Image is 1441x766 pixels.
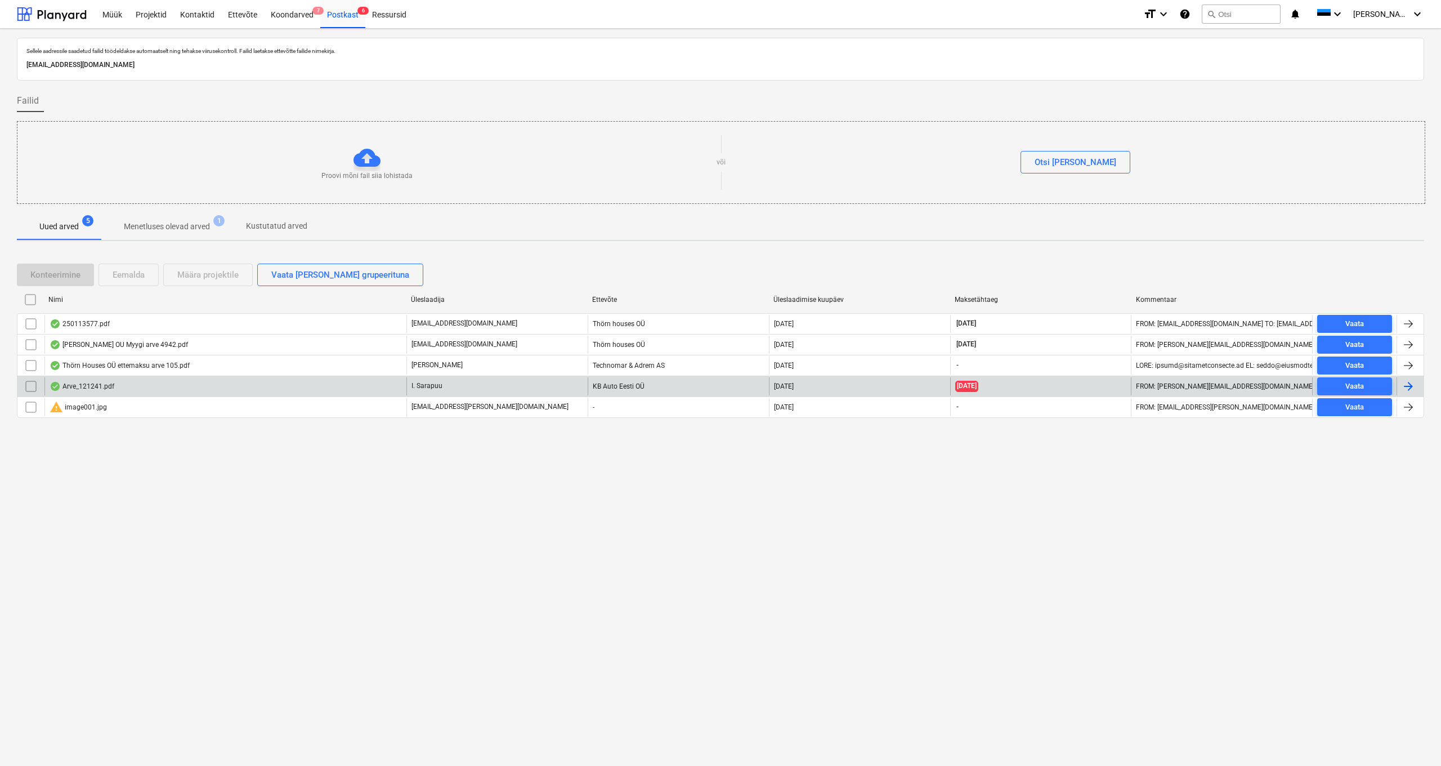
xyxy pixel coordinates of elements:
button: Vaata [1317,315,1392,333]
div: [DATE] [774,382,794,390]
button: Otsi [PERSON_NAME] [1021,151,1130,173]
span: [DATE] [955,381,978,391]
div: Kommentaar [1136,296,1308,304]
p: [EMAIL_ADDRESS][DOMAIN_NAME] [411,319,517,328]
div: Ettevõte [592,296,764,304]
span: [PERSON_NAME] [1353,10,1409,19]
div: Arve_121241.pdf [50,382,114,391]
div: Otsi [PERSON_NAME] [1035,155,1116,170]
div: KB Auto Eesti OÜ [588,377,769,395]
div: Віджет чату [1385,712,1441,766]
button: Otsi [1202,5,1281,24]
p: I. Sarapuu [411,381,442,391]
span: 6 [357,7,369,15]
div: Vaata [1345,359,1364,372]
iframe: Chat Widget [1385,712,1441,766]
span: [DATE] [955,319,977,328]
i: keyboard_arrow_down [1331,7,1344,21]
span: - [955,402,960,412]
div: Vaata [1345,380,1364,393]
span: - [955,360,960,370]
p: [EMAIL_ADDRESS][DOMAIN_NAME] [26,59,1415,71]
div: Technomar & Adrem AS [588,357,769,375]
p: või [717,158,726,167]
div: Thörn houses OÜ [588,315,769,333]
div: image001.jpg [50,400,107,414]
button: Vaata [1317,336,1392,354]
div: Maksetähtaeg [955,296,1127,304]
span: 1 [213,215,225,226]
div: - [588,398,769,416]
div: Thörn houses OÜ [588,336,769,354]
span: Failid [17,94,39,108]
div: 250113577.pdf [50,319,110,328]
p: [EMAIL_ADDRESS][DOMAIN_NAME] [411,340,517,349]
div: [DATE] [774,403,794,411]
button: Vaata [PERSON_NAME] grupeerituna [257,264,423,286]
span: search [1207,10,1216,19]
p: Kustutatud arved [246,220,307,232]
div: Vaata [1345,339,1364,351]
p: Menetluses olevad arved [124,221,210,233]
p: [PERSON_NAME] [411,360,463,370]
div: Andmed failist loetud [50,340,61,349]
div: Andmed failist loetud [50,319,61,328]
div: Andmed failist loetud [50,382,61,391]
button: Vaata [1317,377,1392,395]
div: Proovi mõni fail siia lohistadavõiOtsi [PERSON_NAME] [17,121,1425,204]
div: Vaata [1345,401,1364,414]
p: [EMAIL_ADDRESS][PERSON_NAME][DOMAIN_NAME] [411,402,569,412]
i: keyboard_arrow_down [1411,7,1424,21]
div: Vaata [PERSON_NAME] grupeerituna [271,268,409,282]
button: Vaata [1317,357,1392,375]
p: Uued arved [39,221,79,233]
div: Nimi [48,296,402,304]
span: warning [50,400,63,414]
div: [PERSON_NAME] OU Myygi arve 4942.pdf [50,340,188,349]
span: [DATE] [955,340,977,349]
button: Vaata [1317,398,1392,416]
span: 5 [82,215,93,226]
span: 7 [312,7,324,15]
i: keyboard_arrow_down [1157,7,1170,21]
div: [DATE] [774,320,794,328]
div: Üleslaadimise kuupäev [773,296,946,304]
i: Abikeskus [1179,7,1191,21]
div: Thörn Houses OÜ ettemaksu arve 105.pdf [50,361,190,370]
div: [DATE] [774,362,794,369]
div: [DATE] [774,341,794,349]
p: Sellele aadressile saadetud failid töödeldakse automaatselt ning tehakse viirusekontroll. Failid ... [26,47,1415,55]
div: Andmed failist loetud [50,361,61,370]
p: Proovi mõni fail siia lohistada [321,171,413,181]
div: Vaata [1345,318,1364,331]
i: format_size [1143,7,1157,21]
div: Üleslaadija [411,296,583,304]
i: notifications [1290,7,1301,21]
